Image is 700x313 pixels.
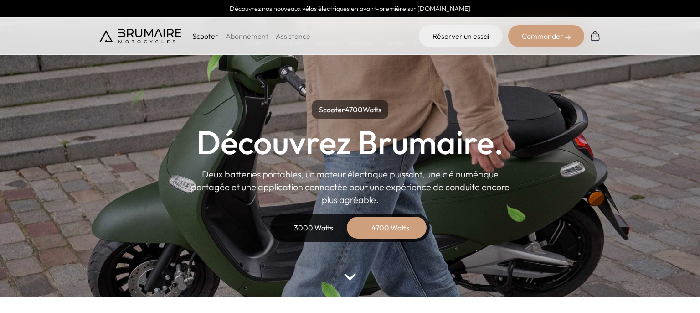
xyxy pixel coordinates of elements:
[190,168,510,206] p: Deux batteries portables, un moteur électrique puissant, une clé numérique partagée et une applic...
[196,126,504,159] h1: Découvrez Brumaire.
[226,31,268,41] a: Abonnement
[590,31,601,42] img: Panier
[508,25,584,47] div: Commander
[312,100,388,119] p: Scooter Watts
[345,105,363,114] span: 4700
[277,217,350,239] div: 3000 Watts
[344,274,356,281] img: arrow-bottom.png
[419,25,503,47] a: Réserver un essai
[99,29,181,43] img: Brumaire Motocycles
[192,31,218,42] p: Scooter
[354,217,427,239] div: 4700 Watts
[276,31,310,41] a: Assistance
[565,35,571,40] img: right-arrow-2.png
